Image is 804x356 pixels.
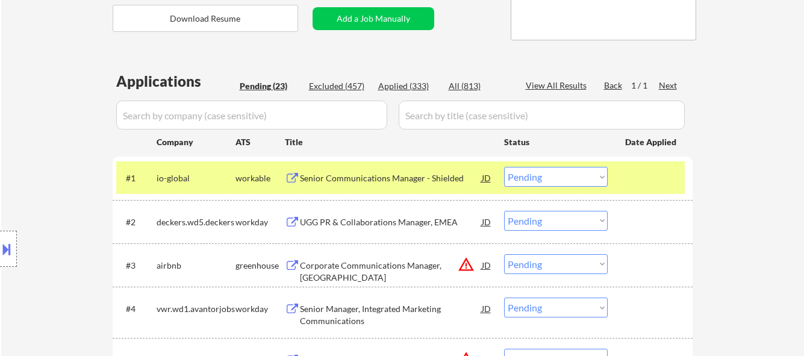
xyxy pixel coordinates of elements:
[313,7,434,30] button: Add a Job Manually
[235,136,285,148] div: ATS
[481,211,493,233] div: JD
[458,256,475,273] button: warning_amber
[481,167,493,189] div: JD
[604,80,623,92] div: Back
[113,5,298,32] button: Download Resume
[235,172,285,184] div: workable
[481,298,493,319] div: JD
[300,303,482,326] div: Senior Manager, Integrated Marketing Communications
[309,80,369,92] div: Excluded (457)
[449,80,509,92] div: All (813)
[235,303,285,315] div: workday
[526,80,590,92] div: View All Results
[240,80,300,92] div: Pending (23)
[659,80,678,92] div: Next
[285,136,493,148] div: Title
[378,80,438,92] div: Applied (333)
[625,136,678,148] div: Date Applied
[481,254,493,276] div: JD
[300,216,482,228] div: UGG PR & Collaborations Manager, EMEA
[235,260,285,272] div: greenhouse
[631,80,659,92] div: 1 / 1
[399,101,685,130] input: Search by title (case sensitive)
[235,216,285,228] div: workday
[504,131,608,152] div: Status
[300,172,482,184] div: Senior Communications Manager - Shielded
[116,101,387,130] input: Search by company (case sensitive)
[300,260,482,283] div: Corporate Communications Manager, [GEOGRAPHIC_DATA]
